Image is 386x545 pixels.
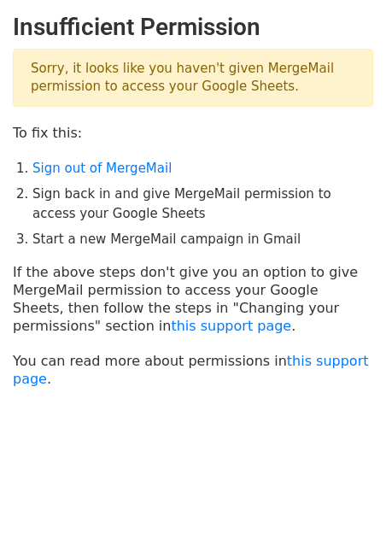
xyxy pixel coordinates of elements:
[13,49,373,107] p: Sorry, it looks like you haven't given MergeMail permission to access your Google Sheets.
[13,124,373,142] p: To fix this:
[32,185,373,223] li: Sign back in and give MergeMail permission to access your Google Sheets
[13,352,373,388] p: You can read more about permissions in .
[13,13,373,42] h2: Insufficient Permission
[13,263,373,335] p: If the above steps don't give you an option to give MergeMail permission to access your Google Sh...
[171,318,291,334] a: this support page
[32,161,172,176] a: Sign out of MergeMail
[32,230,373,249] li: Start a new MergeMail campaign in Gmail
[13,353,369,387] a: this support page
